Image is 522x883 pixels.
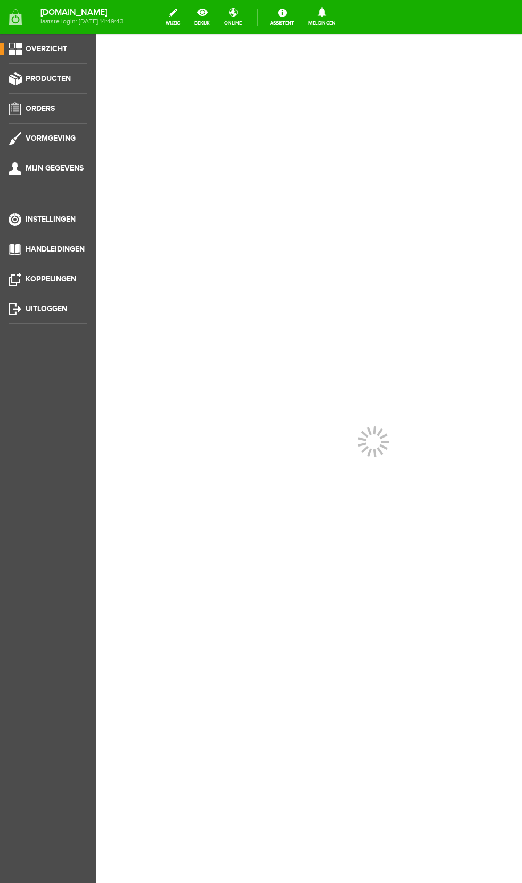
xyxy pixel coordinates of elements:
span: Handleidingen [26,245,85,254]
a: bekijk [188,5,216,29]
span: Vormgeving [26,134,76,143]
span: Orders [26,104,55,113]
span: Koppelingen [26,274,76,283]
span: Uitloggen [26,304,67,313]
span: Overzicht [26,44,67,53]
span: Producten [26,74,71,83]
strong: [DOMAIN_NAME] [40,10,124,15]
span: Instellingen [26,215,76,224]
a: online [218,5,248,29]
span: Mijn gegevens [26,164,84,173]
span: laatste login: [DATE] 14:49:43 [40,19,124,25]
a: wijzig [159,5,186,29]
a: Assistent [264,5,300,29]
a: Meldingen [302,5,342,29]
